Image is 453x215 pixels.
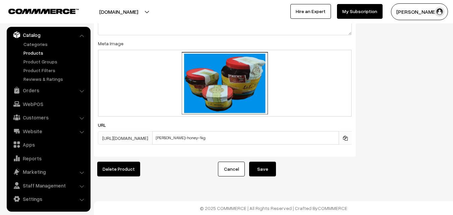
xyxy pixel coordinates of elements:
[22,41,88,48] a: Categories
[337,4,383,19] a: My Subscription
[290,4,331,19] a: Hire an Expert
[98,40,123,47] label: Meta Image
[435,7,445,17] img: user
[218,162,245,176] a: Cancel
[8,166,88,178] a: Marketing
[318,205,347,211] a: COMMMERCE
[8,111,88,123] a: Customers
[8,193,88,205] a: Settings
[152,131,339,145] input: URL
[8,29,88,41] a: Catalog
[8,139,88,151] a: Apps
[391,3,448,20] button: [PERSON_NAME]
[98,131,152,145] span: [URL][DOMAIN_NAME]
[22,67,88,74] a: Product Filters
[22,58,88,65] a: Product Groups
[22,49,88,56] a: Products
[8,9,79,14] img: COMMMERCE
[22,75,88,83] a: Reviews & Ratings
[8,179,88,192] a: Staff Management
[8,125,88,137] a: Website
[94,201,453,215] footer: © 2025 COMMMERCE | All Rights Reserved | Crafted By
[98,121,114,128] label: URL
[8,84,88,96] a: Orders
[97,162,140,176] button: Delete Product
[8,7,67,15] a: COMMMERCE
[249,162,276,176] button: Save
[8,98,88,110] a: WebPOS
[76,3,162,20] button: [DOMAIN_NAME]
[8,152,88,164] a: Reports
